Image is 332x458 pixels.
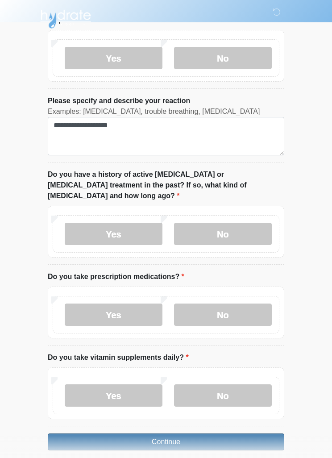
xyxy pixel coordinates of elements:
[174,304,272,326] label: No
[65,304,162,326] label: Yes
[39,7,92,29] img: Hydrate IV Bar - Scottsdale Logo
[174,384,272,407] label: No
[65,223,162,245] label: Yes
[48,169,284,201] label: Do you have a history of active [MEDICAL_DATA] or [MEDICAL_DATA] treatment in the past? If so, wh...
[65,47,162,69] label: Yes
[48,352,189,363] label: Do you take vitamin supplements daily?
[174,47,272,69] label: No
[48,96,190,106] label: Please specify and describe your reaction
[174,223,272,245] label: No
[65,384,162,407] label: Yes
[48,433,284,450] button: Continue
[48,106,284,117] div: Examples: [MEDICAL_DATA], trouble breathing, [MEDICAL_DATA]
[48,271,184,282] label: Do you take prescription medications?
